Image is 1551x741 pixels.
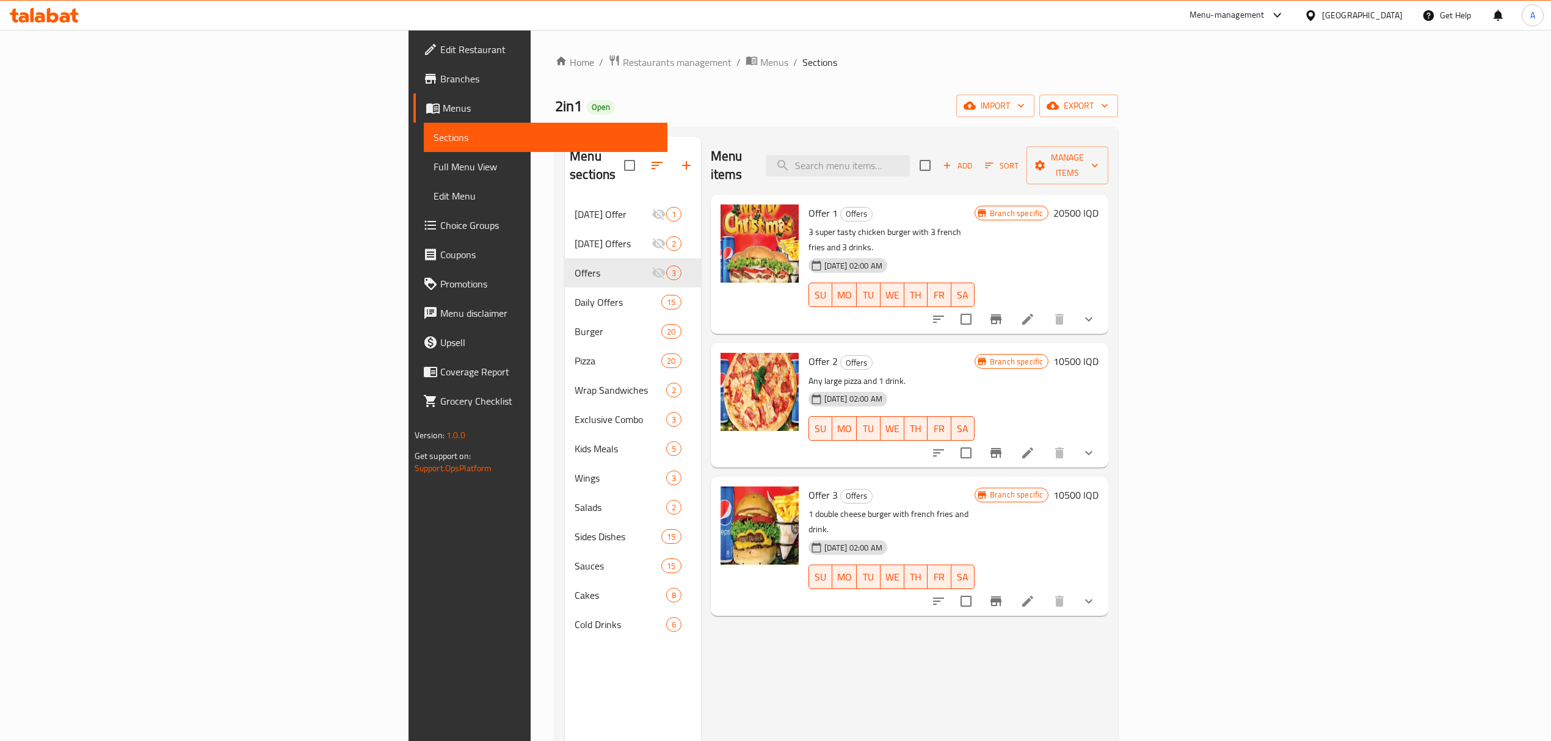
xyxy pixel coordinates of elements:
[808,352,838,370] span: Offer 2
[909,420,923,438] span: TH
[1053,486,1099,504] h6: 10500 IQD
[667,414,681,425] span: 3
[814,286,827,304] span: SU
[985,208,1048,219] span: Branch specific
[555,54,1118,70] nav: breadcrumb
[721,204,799,283] img: Offer 1
[415,427,445,443] span: Version:
[953,588,979,614] span: Select to update
[565,258,701,287] div: Offers3
[413,35,667,64] a: Edit Restaurant
[1081,594,1096,609] svg: Show Choices
[841,489,872,503] span: Offers
[413,357,667,386] a: Coverage Report
[575,529,661,544] div: Sides Dishes
[446,427,465,443] span: 1.0.0
[575,324,661,339] span: Burger
[666,441,681,456] div: items
[1039,95,1118,117] button: export
[924,305,953,334] button: sort-choices
[837,568,852,586] span: MO
[1530,9,1535,22] span: A
[1020,446,1035,460] a: Edit menu item
[575,353,661,368] span: Pizza
[881,283,904,307] button: WE
[1020,312,1035,327] a: Edit menu item
[608,54,732,70] a: Restaurants management
[565,405,701,434] div: Exclusive Combo3
[1036,150,1099,181] span: Manage items
[981,587,1011,616] button: Branch-specific-item
[1020,594,1035,609] a: Edit menu item
[956,420,970,438] span: SA
[667,619,681,631] span: 6
[413,240,667,269] a: Coupons
[808,374,975,389] p: Any large pizza and 1 drink.
[666,471,681,485] div: items
[1045,587,1074,616] button: delete
[667,502,681,513] span: 2
[661,529,681,544] div: items
[661,558,681,573] div: items
[440,247,658,262] span: Coupons
[1049,98,1108,114] span: export
[832,416,857,441] button: MO
[440,306,658,320] span: Menu disclaimer
[413,211,667,240] a: Choice Groups
[672,151,701,180] button: Add section
[808,204,838,222] span: Offer 1
[666,617,681,632] div: items
[808,507,975,537] p: 1 double cheese burger with french fries and drink.
[575,558,661,573] span: Sauces
[623,55,732,70] span: Restaurants management
[667,209,681,220] span: 1
[575,441,666,456] div: Kids Meals
[440,394,658,408] span: Grocery Checklist
[819,260,887,272] span: [DATE] 02:00 AM
[932,286,946,304] span: FR
[862,420,876,438] span: TU
[1053,353,1099,370] h6: 10500 IQD
[928,416,951,441] button: FR
[652,236,666,251] svg: Inactive section
[981,438,1011,468] button: Branch-specific-item
[565,493,701,522] div: Salads2
[575,471,666,485] span: Wings
[837,420,852,438] span: MO
[808,486,838,504] span: Offer 3
[662,355,680,367] span: 20
[565,463,701,493] div: Wings3
[666,412,681,427] div: items
[862,568,876,586] span: TU
[424,123,667,152] a: Sections
[951,283,975,307] button: SA
[413,386,667,416] a: Grocery Checklist
[662,560,680,572] span: 15
[814,420,827,438] span: SU
[840,207,873,222] div: Offers
[951,416,975,441] button: SA
[440,277,658,291] span: Promotions
[565,434,701,463] div: Kids Meals5
[652,207,666,222] svg: Inactive section
[793,55,797,70] li: /
[413,269,667,298] a: Promotions
[666,236,681,251] div: items
[928,565,951,589] button: FR
[575,383,666,397] span: Wrap Sandwiches
[857,565,881,589] button: TU
[413,64,667,93] a: Branches
[575,236,651,251] div: Ramadan Offers
[953,306,979,332] span: Select to update
[981,305,1011,334] button: Branch-specific-item
[617,153,642,178] span: Select all sections
[434,130,658,145] span: Sections
[766,155,910,176] input: search
[667,443,681,455] span: 5
[881,565,904,589] button: WE
[956,95,1034,117] button: import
